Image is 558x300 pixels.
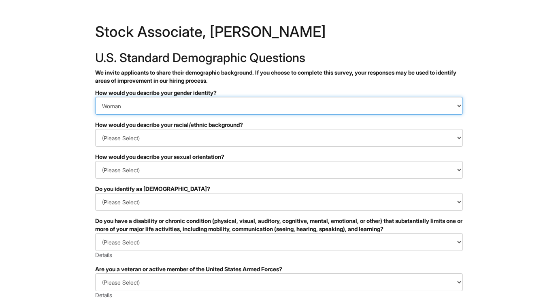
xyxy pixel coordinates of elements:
div: Are you a veteran or active member of the United States Armed Forces? [95,265,463,273]
select: How would you describe your racial/ethnic background? [95,129,463,147]
a: Details [95,251,112,258]
a: Details [95,291,112,298]
div: Do you have a disability or chronic condition (physical, visual, auditory, cognitive, mental, emo... [95,217,463,233]
select: Are you a veteran or active member of the United States Armed Forces? [95,273,463,291]
h2: U.S. Standard Demographic Questions [95,51,463,64]
div: How would you describe your sexual orientation? [95,153,463,161]
select: Do you identify as transgender? [95,193,463,211]
select: How would you describe your gender identity? [95,97,463,115]
select: Do you have a disability or chronic condition (physical, visual, auditory, cognitive, mental, emo... [95,233,463,251]
div: How would you describe your gender identity? [95,89,463,97]
p: We invite applicants to share their demographic background. If you choose to complete this survey... [95,69,463,85]
select: How would you describe your sexual orientation? [95,161,463,179]
div: Do you identify as [DEMOGRAPHIC_DATA]? [95,185,463,193]
div: How would you describe your racial/ethnic background? [95,121,463,129]
h1: Stock Associate, [PERSON_NAME] [95,24,463,43]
